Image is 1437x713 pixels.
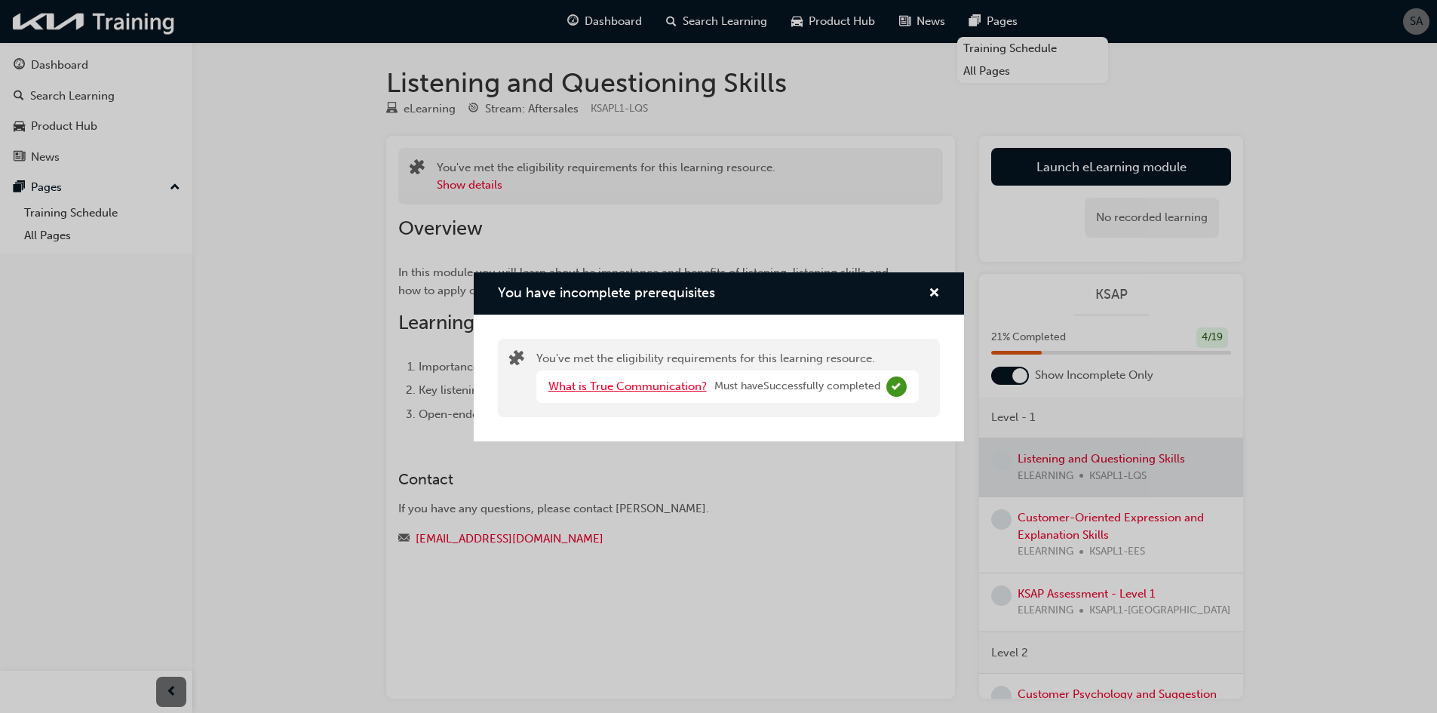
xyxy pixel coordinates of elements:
div: You have incomplete prerequisites [474,272,964,441]
a: What is True Communication? [548,380,707,393]
span: puzzle-icon [509,352,524,369]
button: cross-icon [929,284,940,303]
span: Must have Successfully completed [714,378,880,395]
span: Complete [886,376,907,397]
div: You've met the eligibility requirements for this learning resource. [536,350,919,406]
span: cross-icon [929,287,940,301]
span: You have incomplete prerequisites [498,284,715,301]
